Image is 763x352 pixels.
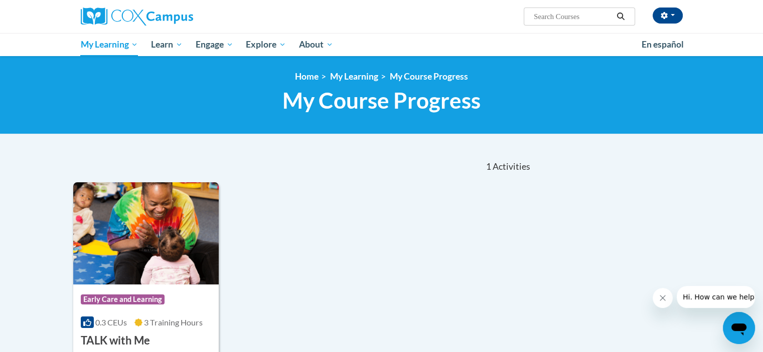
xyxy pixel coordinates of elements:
span: Activities [493,161,530,172]
span: Engage [196,39,233,51]
a: Explore [239,33,292,56]
a: My Learning [330,71,378,82]
a: Learn [144,33,189,56]
iframe: Button to launch messaging window [723,312,755,344]
a: En español [635,34,690,55]
img: Cox Campus [81,8,193,26]
a: About [292,33,340,56]
span: Explore [246,39,286,51]
a: Engage [189,33,240,56]
span: 1 [486,161,491,172]
span: Hi. How can we help? [6,7,81,15]
span: 0.3 CEUs [95,317,127,327]
span: My Course Progress [282,87,481,114]
span: Early Care and Learning [81,294,165,304]
span: My Learning [80,39,138,51]
iframe: Message from company [677,286,755,308]
span: 3 Training Hours [144,317,203,327]
a: My Course Progress [390,71,468,82]
input: Search Courses [533,11,613,23]
span: En español [642,39,684,50]
img: Course Logo [73,182,219,284]
a: My Learning [74,33,145,56]
div: Main menu [66,33,698,56]
span: Learn [151,39,183,51]
h3: TALK with Me [81,333,150,348]
button: Account Settings [653,8,683,24]
iframe: Close message [653,288,673,308]
span: About [299,39,333,51]
button: Search [613,11,628,23]
a: Home [295,71,319,82]
a: Cox Campus [81,8,271,26]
